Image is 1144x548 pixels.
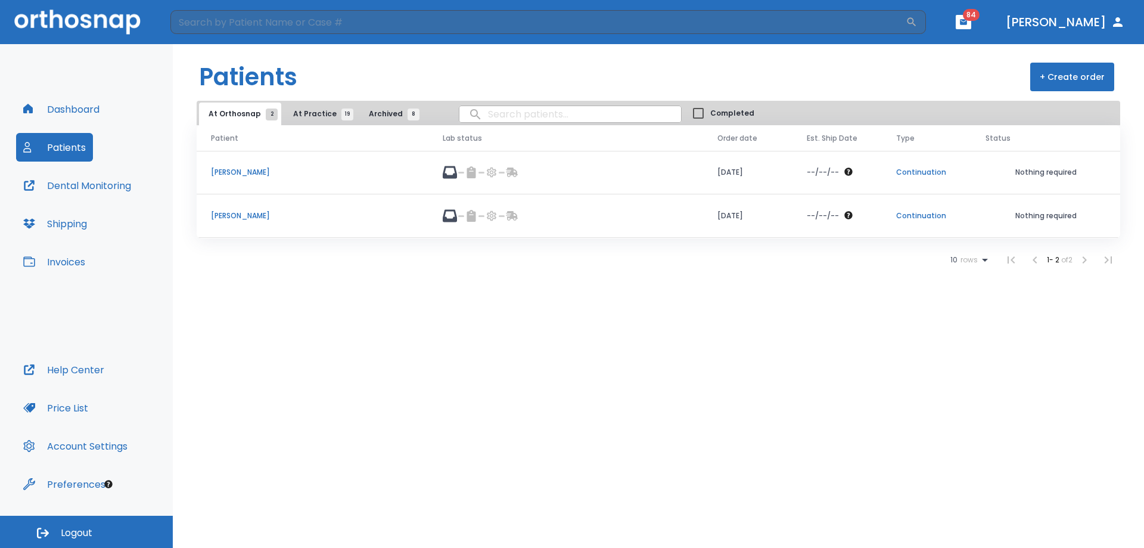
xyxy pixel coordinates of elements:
[16,209,94,238] button: Shipping
[958,256,978,264] span: rows
[807,210,839,221] p: --/--/--
[16,432,135,460] button: Account Settings
[16,247,92,276] button: Invoices
[341,109,353,120] span: 19
[1001,11,1130,33] button: [PERSON_NAME]
[211,210,414,221] p: [PERSON_NAME]
[443,133,482,144] span: Lab status
[16,470,113,499] button: Preferences
[211,167,414,178] p: [PERSON_NAME]
[717,133,757,144] span: Order date
[14,10,141,34] img: Orthosnap
[1030,63,1114,91] button: + Create order
[16,355,111,384] button: Help Center
[807,167,839,178] p: --/--/--
[209,109,272,119] span: At Orthosnap
[1061,255,1072,265] span: of 2
[61,527,92,540] span: Logout
[16,171,138,200] button: Dental Monitoring
[16,133,93,162] button: Patients
[459,103,681,126] input: search
[703,194,792,238] td: [DATE]
[986,210,1106,221] p: Nothing required
[266,109,278,120] span: 2
[986,133,1011,144] span: Status
[199,103,425,125] div: tabs
[896,167,957,178] p: Continuation
[703,151,792,194] td: [DATE]
[710,108,754,119] span: Completed
[807,167,868,178] div: The date will be available after approving treatment plan
[408,109,419,120] span: 8
[950,256,958,264] span: 10
[896,133,915,144] span: Type
[199,59,297,95] h1: Patients
[896,210,957,221] p: Continuation
[170,10,906,34] input: Search by Patient Name or Case #
[986,167,1106,178] p: Nothing required
[16,95,107,123] button: Dashboard
[807,210,868,221] div: The date will be available after approving treatment plan
[963,9,980,21] span: 84
[16,394,95,422] button: Price List
[293,109,347,119] span: At Practice
[369,109,414,119] span: Archived
[211,133,238,144] span: Patient
[1047,255,1061,265] span: 1 - 2
[103,479,114,490] div: Tooltip anchor
[807,133,857,144] span: Est. Ship Date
